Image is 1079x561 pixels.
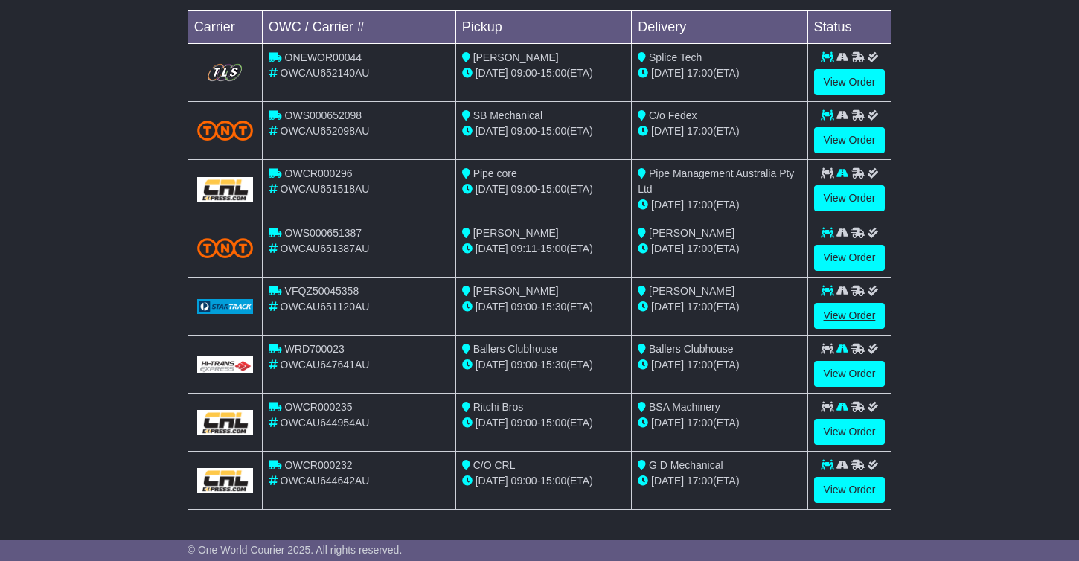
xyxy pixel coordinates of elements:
span: 09:00 [511,301,537,312]
span: [DATE] [476,243,508,254]
a: View Order [814,477,886,503]
span: [DATE] [651,199,684,211]
div: - (ETA) [462,415,625,431]
span: Ritchi Bros [473,401,524,413]
span: OWCR000232 [285,459,353,471]
span: 09:00 [511,475,537,487]
img: GetCarrierServiceLogo [197,299,253,314]
span: 15:00 [540,417,566,429]
a: View Order [814,185,886,211]
span: Pipe Management Australia Pty Ltd [638,167,794,195]
div: (ETA) [638,65,801,81]
span: [DATE] [476,359,508,371]
img: GetCarrierServiceLogo [197,410,253,435]
span: VFQZ50045358 [285,285,359,297]
a: View Order [814,127,886,153]
span: 09:00 [511,359,537,371]
img: GetCarrierServiceLogo [197,356,253,373]
span: G D Mechanical [649,459,723,471]
span: Ballers Clubhouse [473,343,558,355]
span: OWCAU644954AU [281,417,370,429]
span: [PERSON_NAME] [473,51,559,63]
span: Pipe core [473,167,517,179]
img: GetCarrierServiceLogo [197,468,253,493]
span: [DATE] [651,243,684,254]
span: Splice Tech [649,51,702,63]
span: OWCAU647641AU [281,359,370,371]
span: OWS000651387 [285,227,362,239]
span: SB Mechanical [473,109,542,121]
span: C/o Fedex [649,109,697,121]
a: View Order [814,303,886,329]
span: 17:00 [687,199,713,211]
div: (ETA) [638,241,801,257]
div: - (ETA) [462,182,625,197]
span: OWCAU652098AU [281,125,370,137]
span: [PERSON_NAME] [649,285,734,297]
span: [PERSON_NAME] [473,227,559,239]
div: - (ETA) [462,241,625,257]
div: (ETA) [638,415,801,431]
span: 17:00 [687,67,713,79]
span: C/O CRL [473,459,516,471]
span: ONEWOR00044 [285,51,362,63]
span: 17:00 [687,359,713,371]
span: 09:00 [511,125,537,137]
span: 17:00 [687,125,713,137]
span: [PERSON_NAME] [649,227,734,239]
span: 09:11 [511,243,537,254]
span: 15:00 [540,183,566,195]
div: (ETA) [638,299,801,315]
span: Ballers Clubhouse [649,343,734,355]
td: Carrier [188,11,262,44]
div: - (ETA) [462,473,625,489]
div: - (ETA) [462,124,625,139]
a: View Order [814,419,886,445]
span: [DATE] [651,417,684,429]
span: 15:30 [540,301,566,312]
span: OWS000652098 [285,109,362,121]
span: [DATE] [476,125,508,137]
span: 15:00 [540,125,566,137]
td: Pickup [455,11,631,44]
span: [DATE] [651,125,684,137]
td: Delivery [632,11,807,44]
span: 15:00 [540,67,566,79]
span: OWCAU651120AU [281,301,370,312]
span: [DATE] [651,301,684,312]
div: - (ETA) [462,299,625,315]
span: [DATE] [651,67,684,79]
span: 15:00 [540,475,566,487]
div: - (ETA) [462,65,625,81]
span: OWCR000296 [285,167,353,179]
span: WRD700023 [285,343,345,355]
span: OWCR000235 [285,401,353,413]
img: TNT_Domestic.png [197,238,253,258]
span: [DATE] [476,417,508,429]
span: 09:00 [511,417,537,429]
span: 09:00 [511,183,537,195]
span: [PERSON_NAME] [473,285,559,297]
img: GetCarrierServiceLogo [197,177,253,202]
span: [DATE] [476,67,508,79]
div: (ETA) [638,357,801,373]
span: 17:00 [687,243,713,254]
span: OWCAU644642AU [281,475,370,487]
span: © One World Courier 2025. All rights reserved. [188,544,403,556]
span: 15:00 [540,243,566,254]
span: 15:30 [540,359,566,371]
span: 17:00 [687,301,713,312]
div: (ETA) [638,197,801,213]
a: View Order [814,361,886,387]
span: BSA Machinery [649,401,720,413]
div: - (ETA) [462,357,625,373]
span: 17:00 [687,475,713,487]
span: 09:00 [511,67,537,79]
img: TNT_Domestic.png [197,121,253,141]
a: View Order [814,245,886,271]
span: OWCAU651387AU [281,243,370,254]
a: View Order [814,69,886,95]
div: (ETA) [638,473,801,489]
img: GetCarrierServiceLogo [197,61,253,84]
span: 17:00 [687,417,713,429]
